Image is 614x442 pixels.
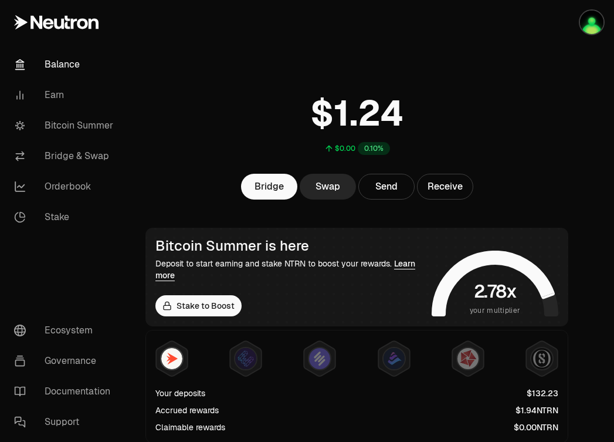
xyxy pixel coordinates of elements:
[358,142,390,155] div: 0.10%
[5,315,127,346] a: Ecosystem
[470,305,521,316] span: your multiplier
[155,421,225,433] div: Claimable rewards
[241,174,297,200] a: Bridge
[5,376,127,407] a: Documentation
[5,171,127,202] a: Orderbook
[300,174,356,200] a: Swap
[5,110,127,141] a: Bitcoin Summer
[580,11,603,34] img: LEDGER-PHIL
[155,387,205,399] div: Your deposits
[5,202,127,232] a: Stake
[335,144,355,153] div: $0.00
[5,407,127,437] a: Support
[531,348,552,369] img: Structured Points
[155,404,219,416] div: Accrued rewards
[417,174,473,200] button: Receive
[384,348,405,369] img: Bedrock Diamonds
[457,348,479,369] img: Mars Fragments
[5,80,127,110] a: Earn
[155,295,242,316] a: Stake to Boost
[235,348,256,369] img: EtherFi Points
[309,348,330,369] img: Solv Points
[5,49,127,80] a: Balance
[155,238,427,254] div: Bitcoin Summer is here
[161,348,182,369] img: NTRN
[5,346,127,376] a: Governance
[358,174,415,200] button: Send
[155,258,427,281] div: Deposit to start earning and stake NTRN to boost your rewards.
[5,141,127,171] a: Bridge & Swap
